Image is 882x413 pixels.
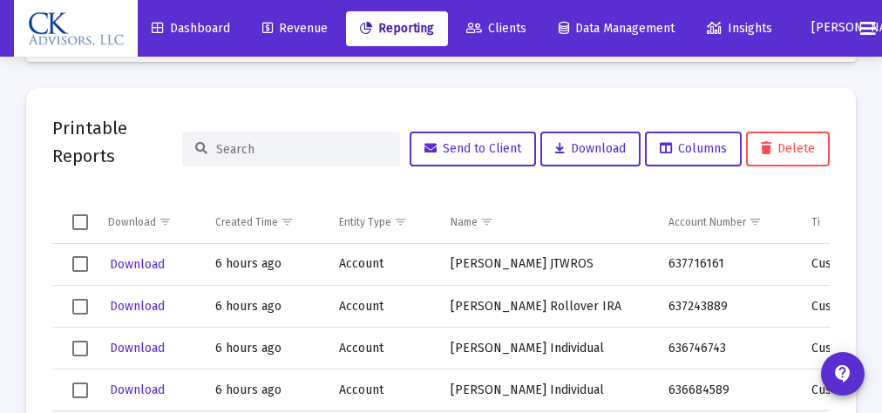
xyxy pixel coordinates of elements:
[394,215,407,228] span: Show filter options for column 'Entity Type'
[645,132,742,166] button: Columns
[656,244,799,286] td: 637716161
[96,201,203,243] td: Column Download
[559,21,675,36] span: Data Management
[281,215,294,228] span: Show filter options for column 'Created Time'
[668,215,746,229] div: Account Number
[746,132,830,166] button: Delete
[410,132,536,166] button: Send to Client
[203,328,327,369] td: 6 hours ago
[438,201,656,243] td: Column Name
[656,369,799,411] td: 636684589
[466,21,526,36] span: Clients
[660,141,727,156] span: Columns
[203,201,327,243] td: Column Created Time
[761,141,815,156] span: Delete
[72,214,88,230] div: Select all
[27,11,125,46] img: Dashboard
[215,215,278,229] div: Created Time
[693,11,786,46] a: Insights
[110,341,165,355] span: Download
[327,244,439,286] td: Account
[72,383,88,398] div: Select row
[152,21,230,36] span: Dashboard
[216,142,387,157] input: Search
[248,11,342,46] a: Revenue
[110,383,165,397] span: Download
[203,244,327,286] td: 6 hours ago
[555,141,626,156] span: Download
[159,215,172,228] span: Show filter options for column 'Download'
[452,11,540,46] a: Clients
[832,363,853,384] mat-icon: contact_support
[339,215,391,229] div: Entity Type
[203,369,327,411] td: 6 hours ago
[790,10,846,45] button: [PERSON_NAME]
[108,335,166,361] button: Download
[72,256,88,272] div: Select row
[540,132,641,166] button: Download
[451,215,478,229] div: Name
[438,286,656,328] td: [PERSON_NAME] Rollover IRA
[52,114,182,170] h2: Printable Reports
[72,341,88,356] div: Select row
[327,369,439,411] td: Account
[262,21,328,36] span: Revenue
[438,328,656,369] td: [PERSON_NAME] Individual
[438,369,656,411] td: [PERSON_NAME] Individual
[656,286,799,328] td: 637243889
[749,215,762,228] span: Show filter options for column 'Account Number'
[707,21,772,36] span: Insights
[203,286,327,328] td: 6 hours ago
[108,215,156,229] div: Download
[108,252,166,277] button: Download
[327,286,439,328] td: Account
[438,244,656,286] td: [PERSON_NAME] JTWROS
[656,328,799,369] td: 636746743
[72,299,88,315] div: Select row
[108,294,166,319] button: Download
[108,377,166,403] button: Download
[656,201,799,243] td: Column Account Number
[138,11,244,46] a: Dashboard
[545,11,689,46] a: Data Management
[360,21,434,36] span: Reporting
[327,201,439,243] td: Column Entity Type
[327,328,439,369] td: Account
[424,141,521,156] span: Send to Client
[110,299,165,314] span: Download
[110,257,165,272] span: Download
[480,215,493,228] span: Show filter options for column 'Name'
[346,11,448,46] a: Reporting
